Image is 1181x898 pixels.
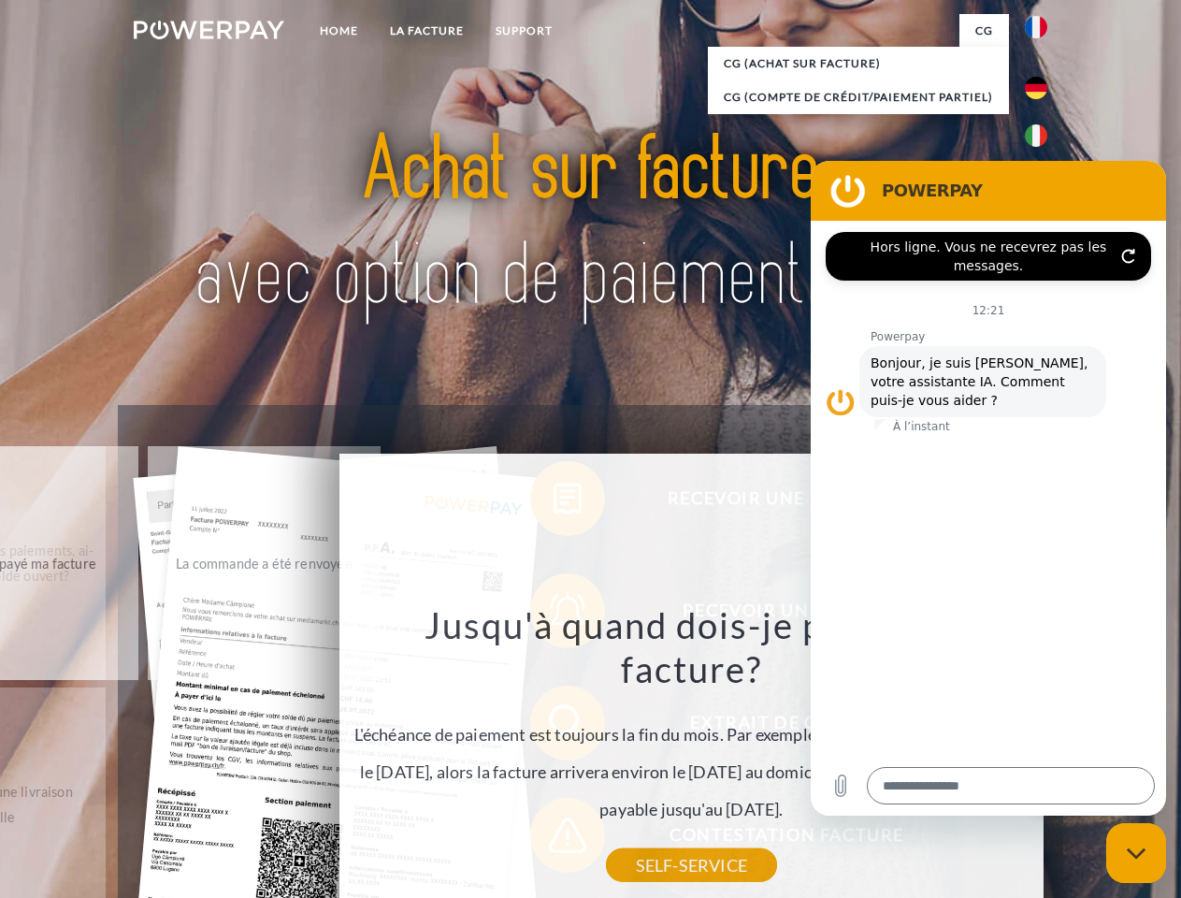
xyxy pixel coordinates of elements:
[708,80,1009,114] a: CG (Compte de crédit/paiement partiel)
[480,14,569,48] a: Support
[606,848,777,882] a: SELF-SERVICE
[811,161,1166,816] iframe: Fenêtre de messagerie
[1025,77,1047,99] img: de
[304,14,374,48] a: Home
[1106,823,1166,883] iframe: Bouton de lancement de la fenêtre de messagerie, conversation en cours
[1025,124,1047,147] img: it
[959,14,1009,48] a: CG
[134,21,284,39] img: logo-powerpay-white.svg
[708,47,1009,80] a: CG (achat sur facture)
[159,550,369,575] div: La commande a été renvoyée
[374,14,480,48] a: LA FACTURE
[350,602,1032,692] h3: Jusqu'à quand dois-je payer ma facture?
[179,90,1002,358] img: title-powerpay_fr.svg
[350,602,1032,865] div: L'échéance de paiement est toujours la fin du mois. Par exemple, si la commande a été passée le [...
[1025,16,1047,38] img: fr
